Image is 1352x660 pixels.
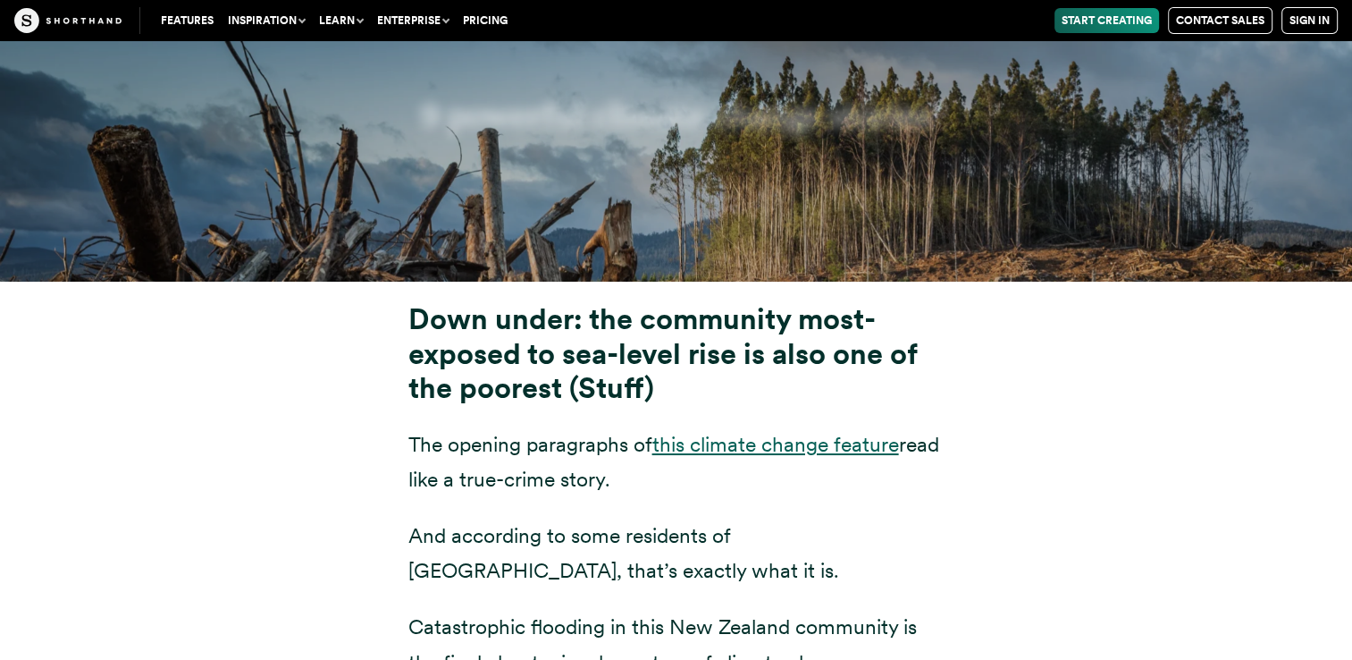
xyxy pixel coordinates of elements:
[1054,8,1159,33] a: Start Creating
[1281,7,1338,34] a: Sign in
[154,8,221,33] a: Features
[221,8,312,33] button: Inspiration
[408,301,917,405] strong: Down under: the community most-exposed to sea-level rise is also one of the poorest (Stuff)
[456,8,515,33] a: Pricing
[408,519,945,588] p: And according to some residents of [GEOGRAPHIC_DATA], that’s exactly what it is.
[298,97,1053,136] h3: 9 powerful climate change stories
[14,8,122,33] img: The Craft
[312,8,370,33] button: Learn
[408,427,945,497] p: The opening paragraphs of read like a true-crime story.
[370,8,456,33] button: Enterprise
[1168,7,1272,34] a: Contact Sales
[652,432,899,457] a: this climate change feature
